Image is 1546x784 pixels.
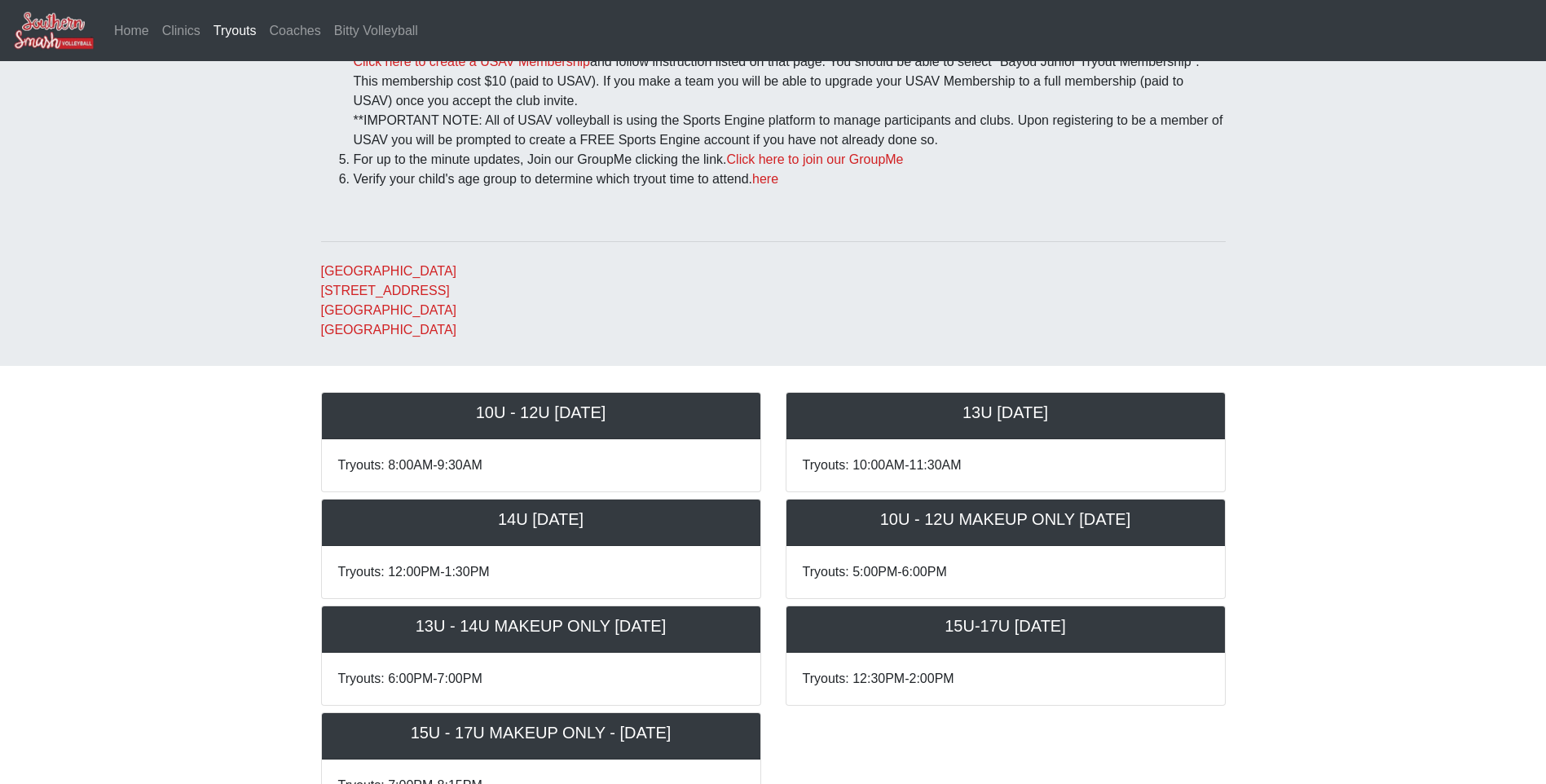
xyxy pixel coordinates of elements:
a: here [752,172,778,186]
h5: 14U [DATE] [338,509,744,529]
h5: 10U - 12U MAKEUP ONLY [DATE] [803,509,1209,529]
a: Coaches [263,15,328,47]
h5: 10U - 12U [DATE] [338,403,744,422]
img: Southern Smash Volleyball [13,11,95,51]
li: Register with USAV Volleyball. and follow instruction listed on that page. You should be able to ... [354,33,1226,150]
p: Tryouts: 8:00AM-9:30AM [338,456,744,475]
a: Click here to create a USAV Membership [354,55,590,68]
h5: 15U - 17U MAKEUP ONLY - [DATE] [338,723,744,742]
p: Tryouts: 6:00PM-7:00PM [338,669,744,689]
a: Click here to join our GroupMe [727,152,904,166]
a: Clinics [156,15,207,47]
a: Bitty Volleyball [328,15,425,47]
h5: 15U-17U [DATE] [803,616,1209,636]
p: Tryouts: 5:00PM-6:00PM [803,562,1209,582]
a: [GEOGRAPHIC_DATA][STREET_ADDRESS][GEOGRAPHIC_DATA][GEOGRAPHIC_DATA] [321,264,457,337]
a: Home [108,15,156,47]
li: Verify your child's age group to determine which tryout time to attend. [354,170,1226,189]
p: Tryouts: 10:00AM-11:30AM [803,456,1209,475]
a: Tryouts [207,15,263,47]
p: Tryouts: 12:00PM-1:30PM [338,562,744,582]
h5: 13U [DATE] [803,403,1209,422]
h5: 13U - 14U MAKEUP ONLY [DATE] [338,616,744,636]
p: Tryouts: 12:30PM-2:00PM [803,669,1209,689]
li: For up to the minute updates, Join our GroupMe clicking the link. [354,150,1226,170]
